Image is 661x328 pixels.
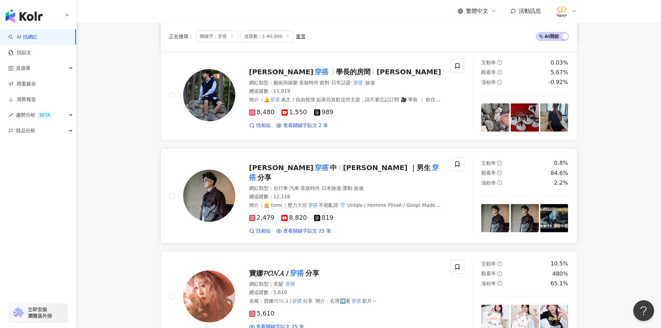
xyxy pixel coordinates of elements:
[551,59,568,67] div: 0.03%
[497,80,502,85] span: question-circle
[540,103,568,132] img: post-image
[350,297,362,305] mark: 穿搭
[16,60,31,76] span: 資源庫
[481,69,496,75] span: 觀看率
[37,112,53,119] div: BETA
[481,103,509,132] img: post-image
[264,202,307,208] span: 👷 tsmc｜壓力大但
[331,80,351,85] span: 日常話題
[281,109,307,116] span: 1,550
[511,204,539,232] img: post-image
[481,160,496,166] span: 互動率
[319,80,320,85] span: ·
[183,170,235,222] img: KOL Avatar
[298,80,299,85] span: ·
[497,70,502,75] span: question-circle
[540,204,568,232] img: post-image
[249,228,271,235] a: 找相似
[365,80,375,85] span: 旅遊
[264,298,291,304] span: 寶娜𝓟𝓞𝓝𝓐 /
[497,180,502,185] span: question-circle
[551,69,568,76] div: 5.67%
[362,298,377,304] span: 影片～
[320,185,321,191] span: ·
[11,307,25,318] img: chrome extension
[249,79,442,86] div: 網紅類型 ：
[497,261,502,266] span: question-circle
[256,228,271,235] span: 找相似
[481,271,496,276] span: 觀看率
[341,185,342,191] span: ·
[196,31,238,42] span: 關鍵字：穿搭
[8,49,31,56] a: 找貼文
[314,109,333,116] span: 989
[364,80,365,85] span: ·
[307,201,319,209] mark: 穿搭
[511,103,539,132] img: post-image
[240,31,293,42] span: 追蹤數：1-40,000
[6,9,43,23] img: logo
[481,204,509,232] img: post-image
[183,69,235,121] img: KOL Avatar
[169,34,193,39] span: 正在搜尋 ：
[481,60,496,65] span: 互動率
[554,179,568,187] div: 2.2%
[352,79,364,86] mark: 穿搭
[276,228,331,235] a: 查看關鍵字貼文 25 筆
[183,270,235,322] img: KOL Avatar
[249,193,442,200] div: 總追蹤數 ： 12,118
[270,96,281,103] mark: 穿搭
[16,123,35,138] span: 競品分析
[285,280,296,288] mark: 穿搭
[9,303,67,322] a: chrome extension立即安裝 瀏覽器外掛
[481,180,496,186] span: 漲粉率
[305,269,319,277] span: 分享
[376,68,441,76] span: [PERSON_NAME]
[249,310,275,317] span: 5,610
[497,271,502,276] span: question-circle
[554,159,568,167] div: 0.8%
[273,185,288,191] span: 自行車
[497,60,502,65] span: question-circle
[249,298,313,304] span: 名稱 ：
[8,34,37,41] a: searchAI 找網紅
[273,281,283,287] span: 美髮
[299,185,300,191] span: ·
[296,34,306,39] div: 重置
[354,185,364,191] span: 旅遊
[249,202,440,221] span: 不能亂搭 👕 Uniqlo / Homme Plissé / Goopi Made｜日潮簡約 🚗 特斯拉Model Y｜有電有風格，載我逃離現實 🎬 @yes100.aa 身高擔當 × 攝影剪輯...
[16,107,53,123] span: 趨勢分析
[551,260,568,268] div: 10.5%
[322,185,341,191] span: 日本旅遊
[161,50,577,140] a: KOL Avatar[PERSON_NAME]穿搭學長的房間[PERSON_NAME]網紅類型：藝術與娛樂·美妝時尚·飲料·日常話題·穿搭·旅遊總追蹤數：11,019簡介：🔔穿搭為主 / 自由發...
[481,261,496,267] span: 互動率
[314,214,333,221] span: 819
[291,297,303,305] mark: 穿搭
[161,149,577,243] a: KOL Avatar[PERSON_NAME]穿搭中[PERSON_NAME] ｜男生穿搭分享網紅類型：自行車·汽車·美妝時尚·日本旅遊·運動·旅遊總追蹤數：12,118簡介：👷 tsmc｜壓力...
[264,97,270,102] span: 🔔
[315,297,377,305] span: 簡介 ：
[8,81,36,87] a: 商案媒合
[309,103,321,110] mark: 穿搭
[555,5,568,18] img: %E6%B3%95%E5%96%AC%E9%86%AB%E7%BE%8E%E8%A8%BA%E6%89%80_LOGO%20.png
[351,80,352,85] span: ·
[289,185,299,191] span: 汽車
[273,80,298,85] span: 藝術與娛樂
[249,185,442,192] div: 網紅類型 ：
[343,163,431,172] span: [PERSON_NAME] ｜男生
[289,268,305,279] mark: 穿搭
[283,281,285,287] span: ·
[249,122,271,129] a: 找相似
[288,185,289,191] span: ·
[313,162,330,173] mark: 穿搭
[276,122,328,129] a: 查看關鍵字貼文 2 筆
[249,97,440,109] span: 為主 / 自由發揮 如果你喜歡這些主題，請不要忘記訂閱 🎥 學長 ｜ 前任日本服飾品牌公關、IG 偶爾發
[320,80,330,85] span: 飲料
[336,68,371,76] span: 學長的房間
[551,169,568,177] div: 84.6%
[497,161,502,166] span: question-circle
[249,163,314,172] span: [PERSON_NAME]
[552,270,568,278] div: 480%
[281,214,307,221] span: 8,820
[8,96,36,103] a: 洞察報告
